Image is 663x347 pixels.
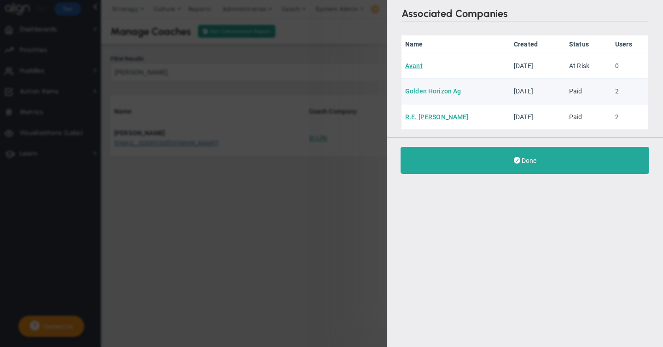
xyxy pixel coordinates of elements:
button: Done [401,147,649,174]
span: Done [522,157,536,164]
td: At Risk [565,53,611,79]
td: [DATE] [510,79,565,104]
td: [DATE] [510,104,565,130]
th: Created [510,35,565,53]
td: 0 [611,53,648,79]
td: 2 [611,104,648,130]
h2: Associated Companies [401,7,648,22]
a: Golden Horizon Ag [405,87,461,95]
th: Status [565,35,611,53]
a: Avant [405,62,423,69]
th: Name [401,35,510,53]
td: 2 [611,79,648,104]
td: Paid [565,79,611,104]
th: Users [611,35,648,53]
td: Paid [565,104,611,130]
a: R.E. [PERSON_NAME] [405,113,469,121]
td: [DATE] [510,53,565,79]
